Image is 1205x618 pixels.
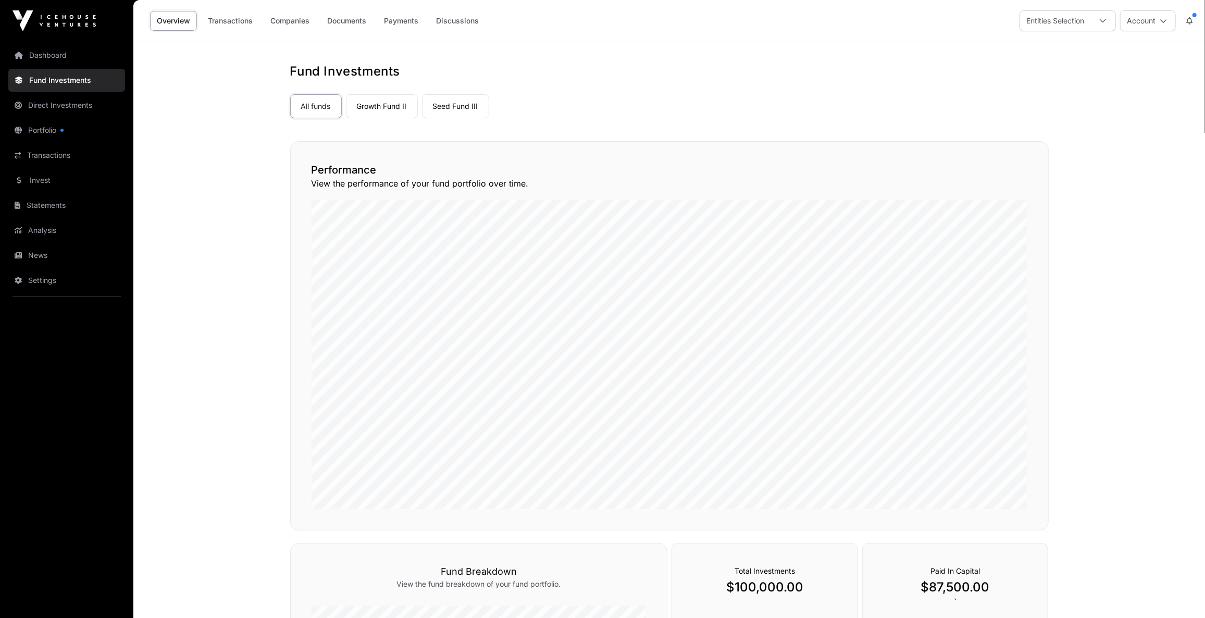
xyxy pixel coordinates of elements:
a: Discussions [429,11,486,31]
a: Documents [320,11,373,31]
iframe: Chat Widget [1153,568,1205,618]
button: Account [1120,10,1176,31]
a: News [8,244,125,267]
span: Paid In Capital [930,566,980,575]
p: $100,000.00 [693,579,837,596]
a: Analysis [8,219,125,242]
p: $87,500.00 [884,579,1027,596]
a: Portfolio [8,119,125,142]
a: Fund Investments [8,69,125,92]
img: Icehouse Ventures Logo [13,10,96,31]
span: Total Investments [735,566,795,575]
h2: Performance [312,163,1027,177]
h1: Fund Investments [290,63,1049,80]
a: Growth Fund II [346,94,418,118]
a: Overview [150,11,197,31]
a: Payments [377,11,425,31]
h3: Fund Breakdown [312,564,647,579]
a: Seed Fund III [422,94,489,118]
p: View the performance of your fund portfolio over time. [312,177,1027,190]
a: Statements [8,194,125,217]
a: Companies [264,11,316,31]
a: Settings [8,269,125,292]
div: Entities Selection [1020,11,1090,31]
a: Transactions [8,144,125,167]
a: Direct Investments [8,94,125,117]
a: All funds [290,94,342,118]
a: Transactions [201,11,259,31]
a: Dashboard [8,44,125,67]
a: Invest [8,169,125,192]
p: View the fund breakdown of your fund portfolio. [312,579,647,589]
